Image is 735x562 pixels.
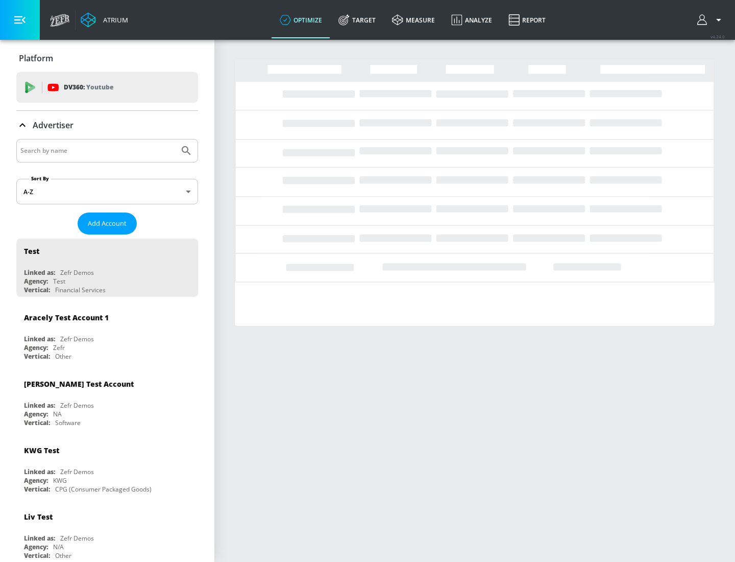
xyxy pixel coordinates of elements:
[24,543,48,551] div: Agency:
[55,286,106,294] div: Financial Services
[60,467,94,476] div: Zefr Demos
[33,120,73,131] p: Advertiser
[24,277,48,286] div: Agency:
[16,111,198,139] div: Advertiser
[16,438,198,496] div: KWG TestLinked as:Zefr DemosAgency:KWGVertical:CPG (Consumer Packaged Goods)
[24,379,134,389] div: [PERSON_NAME] Test Account
[16,371,198,430] div: [PERSON_NAME] Test AccountLinked as:Zefr DemosAgency:NAVertical:Software
[53,343,65,352] div: Zefr
[16,305,198,363] div: Aracely Test Account 1Linked as:Zefr DemosAgency:ZefrVertical:Other
[24,534,55,543] div: Linked as:
[16,239,198,297] div: TestLinked as:Zefr DemosAgency:TestVertical:Financial Services
[272,2,330,38] a: optimize
[500,2,554,38] a: Report
[24,446,59,455] div: KWG Test
[81,12,128,28] a: Atrium
[24,410,48,418] div: Agency:
[55,551,71,560] div: Other
[24,343,48,352] div: Agency:
[24,246,39,256] div: Test
[384,2,443,38] a: measure
[16,179,198,204] div: A-Z
[24,335,55,343] div: Linked as:
[99,15,128,25] div: Atrium
[24,467,55,476] div: Linked as:
[60,335,94,343] div: Zefr Demos
[24,313,109,322] div: Aracely Test Account 1
[55,418,81,427] div: Software
[55,352,71,361] div: Other
[53,410,62,418] div: NA
[16,72,198,103] div: DV360: Youtube
[86,82,113,92] p: Youtube
[29,175,51,182] label: Sort By
[24,476,48,485] div: Agency:
[53,543,64,551] div: N/A
[330,2,384,38] a: Target
[19,53,53,64] p: Platform
[710,34,725,39] span: v 4.24.0
[24,352,50,361] div: Vertical:
[53,277,65,286] div: Test
[24,551,50,560] div: Vertical:
[60,268,94,277] div: Zefr Demos
[24,485,50,494] div: Vertical:
[55,485,152,494] div: CPG (Consumer Packaged Goods)
[24,401,55,410] div: Linked as:
[24,286,50,294] div: Vertical:
[64,82,113,93] p: DV360:
[78,213,137,235] button: Add Account
[24,418,50,427] div: Vertical:
[24,512,53,522] div: Liv Test
[60,534,94,543] div: Zefr Demos
[88,218,127,229] span: Add Account
[53,476,67,485] div: KWG
[60,401,94,410] div: Zefr Demos
[20,144,175,157] input: Search by name
[24,268,55,277] div: Linked as:
[443,2,500,38] a: Analyze
[16,44,198,73] div: Platform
